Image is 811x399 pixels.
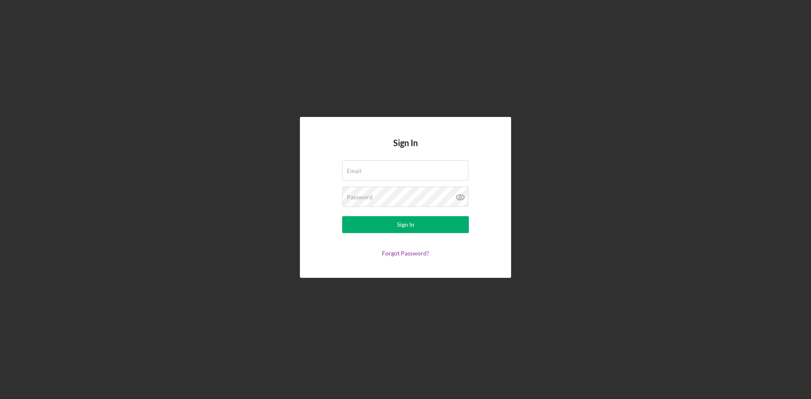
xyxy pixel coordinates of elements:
[347,168,362,174] label: Email
[397,216,414,233] div: Sign In
[347,194,373,201] label: Password
[382,250,429,257] a: Forgot Password?
[393,138,418,160] h4: Sign In
[342,216,469,233] button: Sign In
